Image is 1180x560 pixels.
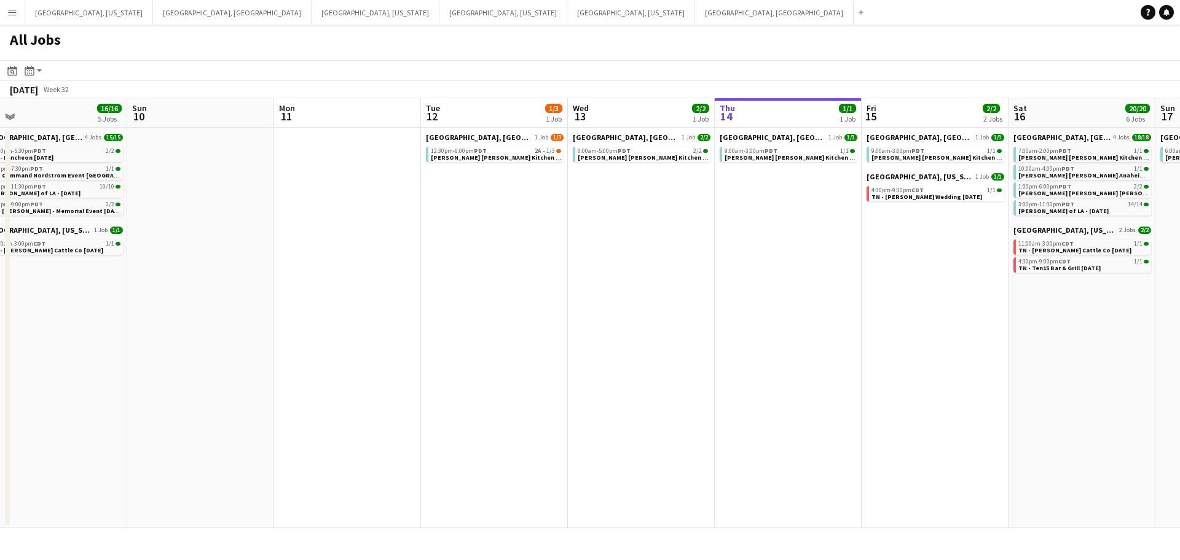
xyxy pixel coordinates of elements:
button: [GEOGRAPHIC_DATA], [US_STATE] [567,1,695,25]
span: Week 32 [41,85,71,94]
div: [DATE] [10,84,38,96]
button: [GEOGRAPHIC_DATA], [GEOGRAPHIC_DATA] [695,1,854,25]
button: [GEOGRAPHIC_DATA], [US_STATE] [439,1,567,25]
button: [GEOGRAPHIC_DATA], [GEOGRAPHIC_DATA] [153,1,312,25]
button: [GEOGRAPHIC_DATA], [US_STATE] [25,1,153,25]
button: [GEOGRAPHIC_DATA], [US_STATE] [312,1,439,25]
